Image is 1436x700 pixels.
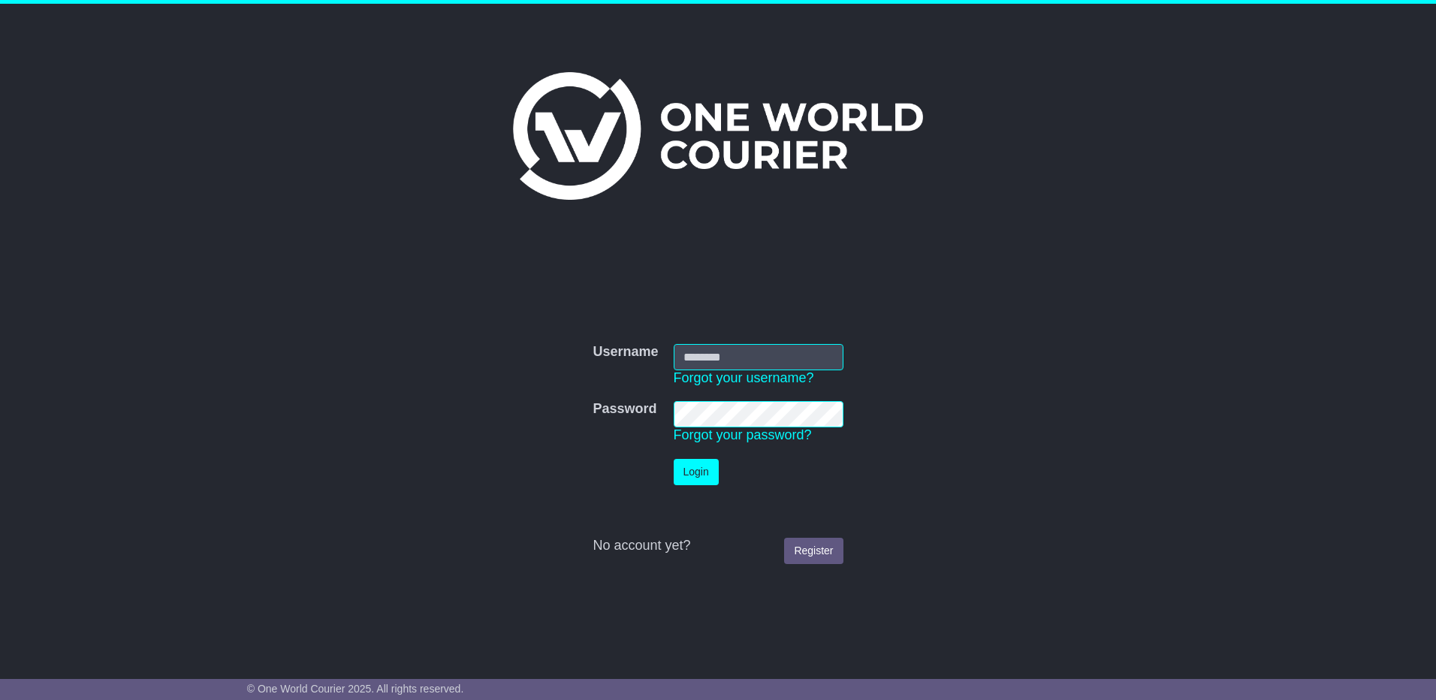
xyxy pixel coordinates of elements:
label: Username [593,344,658,361]
button: Login [674,459,719,485]
div: No account yet? [593,538,843,554]
img: One World [513,72,923,200]
span: © One World Courier 2025. All rights reserved. [247,683,464,695]
label: Password [593,401,656,418]
a: Register [784,538,843,564]
a: Forgot your password? [674,427,812,442]
a: Forgot your username? [674,370,814,385]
